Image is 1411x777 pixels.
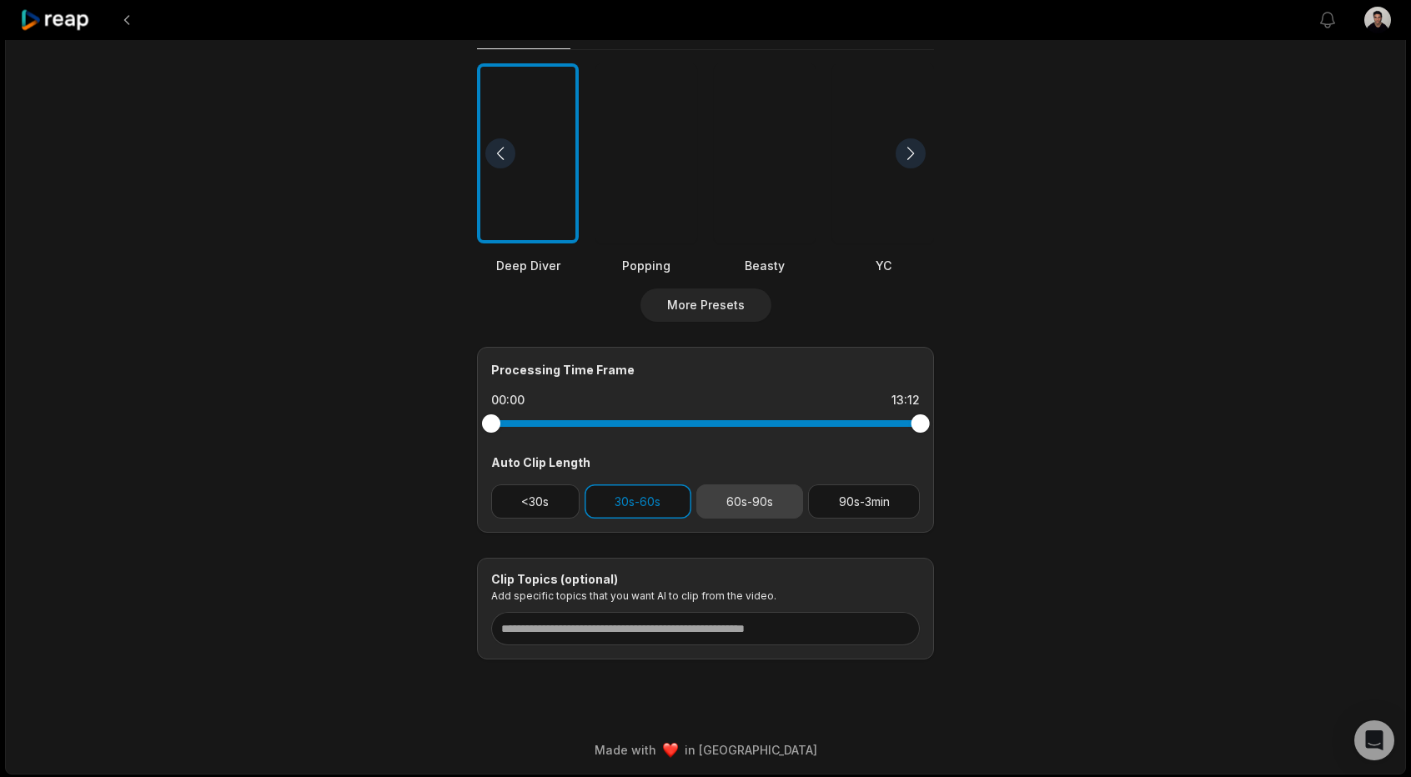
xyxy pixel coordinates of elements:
[21,741,1390,759] div: Made with in [GEOGRAPHIC_DATA]
[491,361,920,378] div: Processing Time Frame
[491,454,920,471] div: Auto Clip Length
[491,484,580,519] button: <30s
[891,392,920,409] div: 13:12
[696,484,804,519] button: 60s-90s
[477,257,579,274] div: Deep Diver
[640,288,771,322] button: More Presets
[585,484,691,519] button: 30s-60s
[491,572,920,587] div: Clip Topics (optional)
[1354,720,1394,760] div: Open Intercom Messenger
[491,392,525,409] div: 00:00
[595,257,697,274] div: Popping
[808,484,920,519] button: 90s-3min
[714,257,816,274] div: Beasty
[491,589,920,602] p: Add specific topics that you want AI to clip from the video.
[663,743,678,758] img: heart emoji
[832,257,934,274] div: YC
